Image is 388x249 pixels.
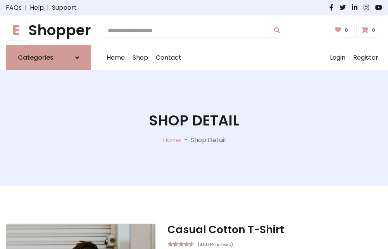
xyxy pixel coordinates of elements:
h1: Shopper [6,22,91,39]
h1: Shop Detail [149,112,239,129]
p: - [181,136,191,145]
a: FAQs [6,3,22,12]
a: EShopper [6,22,91,39]
span: E [6,20,27,41]
small: (450 Reviews) [197,239,233,249]
a: Home [163,136,181,144]
span: 0 [370,27,377,34]
a: Register [349,45,382,70]
a: Categories [6,45,91,70]
a: Login [326,45,349,70]
h6: Categories [18,54,53,61]
span: 0 [343,27,350,34]
p: Shop Detail [191,136,226,145]
a: 0 [330,23,355,38]
a: Home [103,45,129,70]
a: Shop [129,45,152,70]
span: | [22,3,30,12]
h3: Casual Cotton T-Shirt [167,223,382,236]
a: Contact [152,45,185,70]
a: Help [30,3,44,12]
a: Support [52,3,77,12]
span: | [44,3,52,12]
a: 0 [356,23,382,38]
